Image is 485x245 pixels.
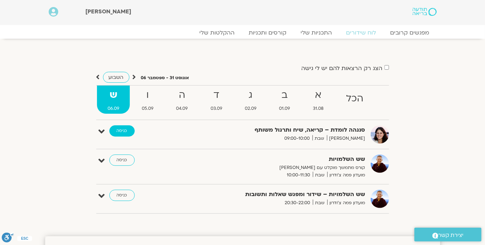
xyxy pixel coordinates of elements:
[313,135,327,142] span: שבת
[193,164,365,171] p: קורס מתמשך מוקלט עם [PERSON_NAME]
[383,29,437,36] a: מפגשים קרובים
[268,86,301,114] a: ב01.09
[335,91,374,107] strong: הכל
[193,190,365,199] strong: שש השלמויות – שידור ומפגש שאלות ותשובות
[268,87,301,103] strong: ב
[335,86,374,114] a: הכל
[302,105,334,112] span: 31.08
[414,228,481,241] a: יצירת קשר
[302,65,383,71] label: הצג רק הרצאות להם יש לי גישה
[200,105,233,112] span: 03.09
[97,87,130,103] strong: ש
[165,86,198,114] a: ה04.09
[234,86,267,114] a: ג02.09
[282,135,313,142] span: 09:00-10:00
[327,135,365,142] span: [PERSON_NAME]
[234,87,267,103] strong: ג
[49,29,437,36] nav: Menu
[131,87,164,103] strong: ו
[313,171,327,179] span: שבת
[302,86,334,114] a: א31.08
[285,171,313,179] span: 10:00-11:30
[327,199,365,207] span: מועדון פמה צ'ודרון
[327,171,365,179] span: מועדון פמה צ'ודרון
[242,29,294,36] a: קורסים ותכניות
[141,74,189,82] p: אוגוסט 31 - ספטמבר 06
[193,29,242,36] a: ההקלטות שלי
[200,87,233,103] strong: ד
[234,105,267,112] span: 02.09
[302,87,334,103] strong: א
[85,8,131,15] span: [PERSON_NAME]
[97,86,130,114] a: ש06.09
[193,155,365,164] strong: שש השלמויות
[313,199,327,207] span: שבת
[294,29,339,36] a: התכניות שלי
[200,86,233,114] a: ד03.09
[131,86,164,114] a: ו05.09
[131,105,164,112] span: 05.09
[193,125,365,135] strong: סנגהה לומדת – קריאה, שיח ותרגול משותף
[165,87,198,103] strong: ה
[339,29,383,36] a: לוח שידורים
[103,72,129,83] a: השבוע
[109,155,135,166] a: כניסה
[165,105,198,112] span: 04.09
[438,231,464,240] span: יצירת קשר
[109,125,135,137] a: כניסה
[283,199,313,207] span: 20:30-22:00
[109,74,124,81] span: השבוע
[109,190,135,201] a: כניסה
[97,105,130,112] span: 06.09
[268,105,301,112] span: 01.09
